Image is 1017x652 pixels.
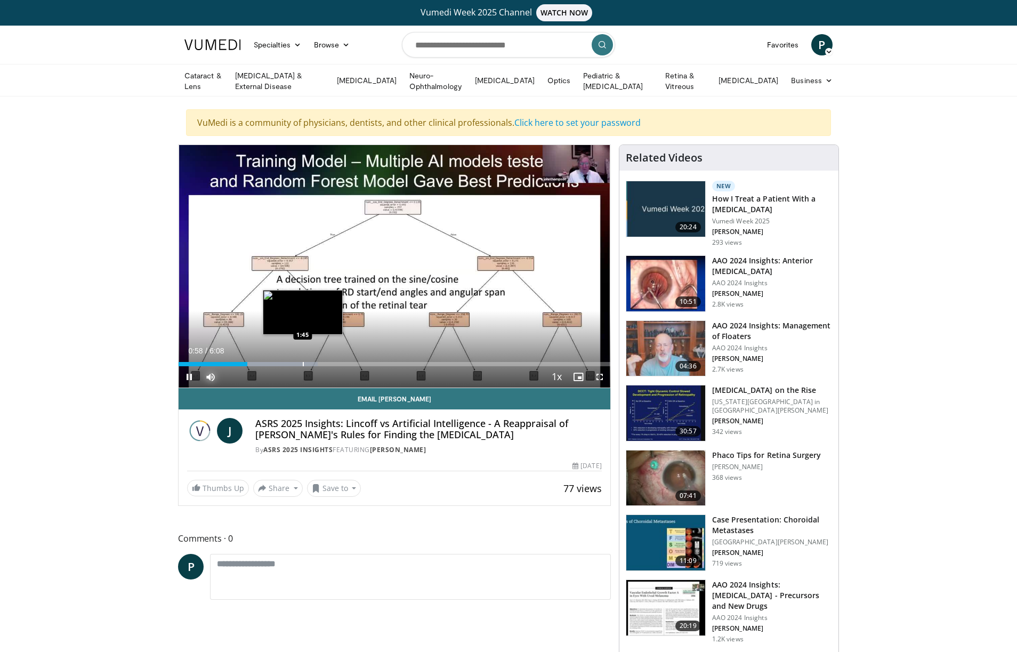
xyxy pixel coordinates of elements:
[541,70,577,91] a: Optics
[626,181,832,247] a: 20:24 New How I Treat a Patient With a [MEDICAL_DATA] Vumedi Week 2025 [PERSON_NAME] 293 views
[712,255,832,277] h3: AAO 2024 Insights: Anterior [MEDICAL_DATA]
[712,181,736,191] p: New
[247,34,308,55] a: Specialties
[712,70,785,91] a: [MEDICAL_DATA]
[675,361,701,372] span: 04:36
[675,296,701,307] span: 10:51
[178,532,611,545] span: Comments 0
[179,366,200,388] button: Pause
[712,463,821,471] p: [PERSON_NAME]
[205,347,207,355] span: /
[217,418,243,444] a: J
[712,450,821,461] h3: Phaco Tips for Retina Surgery
[577,70,659,92] a: Pediatric & [MEDICAL_DATA]
[184,39,241,50] img: VuMedi Logo
[712,417,832,425] p: [PERSON_NAME]
[187,480,249,496] a: Thumbs Up
[626,385,832,441] a: 30:57 [MEDICAL_DATA] on the Rise [US_STATE][GEOGRAPHIC_DATA] in [GEOGRAPHIC_DATA][PERSON_NAME] [P...
[712,289,832,298] p: [PERSON_NAME]
[712,559,742,568] p: 719 views
[712,549,832,557] p: [PERSON_NAME]
[546,366,568,388] button: Playback Rate
[263,290,343,335] img: image.jpeg
[187,418,213,444] img: ASRS 2025 Insights
[568,366,589,388] button: Enable picture-in-picture mode
[178,554,204,579] a: P
[712,228,832,236] p: [PERSON_NAME]
[536,4,593,21] span: WATCH NOW
[188,347,203,355] span: 0:58
[712,614,832,622] p: AAO 2024 Insights
[402,32,615,58] input: Search topics, interventions
[712,238,742,247] p: 293 views
[675,490,701,501] span: 07:41
[186,109,831,136] div: VuMedi is a community of physicians, dentists, and other clinical professionals.
[403,70,469,92] a: Neuro-Ophthalmology
[626,450,832,506] a: 07:41 Phaco Tips for Retina Surgery [PERSON_NAME] 368 views
[370,445,426,454] a: [PERSON_NAME]
[712,355,832,363] p: [PERSON_NAME]
[761,34,805,55] a: Favorites
[626,320,832,377] a: 04:36 AAO 2024 Insights: Management of Floaters AAO 2024 Insights [PERSON_NAME] 2.7K views
[253,480,303,497] button: Share
[626,255,832,312] a: 10:51 AAO 2024 Insights: Anterior [MEDICAL_DATA] AAO 2024 Insights [PERSON_NAME] 2.8K views
[675,621,701,631] span: 20:19
[330,70,403,91] a: [MEDICAL_DATA]
[712,320,832,342] h3: AAO 2024 Insights: Management of Floaters
[712,385,832,396] h3: [MEDICAL_DATA] on the Rise
[209,347,224,355] span: 6:08
[572,461,601,471] div: [DATE]
[179,362,610,366] div: Progress Bar
[626,151,703,164] h4: Related Videos
[186,4,831,21] a: Vumedi Week 2025 ChannelWATCH NOW
[712,365,744,374] p: 2.7K views
[785,70,839,91] a: Business
[675,556,701,566] span: 11:09
[626,514,832,571] a: 11:09 Case Presentation: Choroidal Metastases [GEOGRAPHIC_DATA][PERSON_NAME] [PERSON_NAME] 719 views
[179,388,610,409] a: Email [PERSON_NAME]
[626,515,705,570] img: 9cedd946-ce28-4f52-ae10-6f6d7f6f31c7.150x105_q85_crop-smart_upscale.jpg
[255,445,602,455] div: By FEATURING
[255,418,602,441] h4: ASRS 2025 Insights: Lincoff vs Artificial Intelligence - A Reappraisal of [PERSON_NAME]'s Rules f...
[712,538,832,546] p: [GEOGRAPHIC_DATA][PERSON_NAME]
[712,473,742,482] p: 368 views
[626,181,705,237] img: 02d29458-18ce-4e7f-be78-7423ab9bdffd.jpg.150x105_q85_crop-smart_upscale.jpg
[514,117,641,128] a: Click here to set your password
[229,70,330,92] a: [MEDICAL_DATA] & External Disease
[178,70,229,92] a: Cataract & Lens
[626,256,705,311] img: fd942f01-32bb-45af-b226-b96b538a46e6.150x105_q85_crop-smart_upscale.jpg
[469,70,541,91] a: [MEDICAL_DATA]
[200,366,221,388] button: Mute
[712,217,832,226] p: Vumedi Week 2025
[307,480,361,497] button: Save to
[712,514,832,536] h3: Case Presentation: Choroidal Metastases
[811,34,833,55] a: P
[308,34,357,55] a: Browse
[675,426,701,437] span: 30:57
[263,445,333,454] a: ASRS 2025 Insights
[626,450,705,506] img: 2b0bc81e-4ab6-4ab1-8b29-1f6153f15110.150x105_q85_crop-smart_upscale.jpg
[675,222,701,232] span: 20:24
[563,482,602,495] span: 77 views
[712,194,832,215] h3: How I Treat a Patient With a [MEDICAL_DATA]
[712,428,742,436] p: 342 views
[626,579,832,643] a: 20:19 AAO 2024 Insights: [MEDICAL_DATA] - Precursors and New Drugs AAO 2024 Insights [PERSON_NAME...
[589,366,610,388] button: Fullscreen
[659,70,712,92] a: Retina & Vitreous
[626,385,705,441] img: 4ce8c11a-29c2-4c44-a801-4e6d49003971.150x105_q85_crop-smart_upscale.jpg
[712,624,832,633] p: [PERSON_NAME]
[712,279,832,287] p: AAO 2024 Insights
[626,580,705,635] img: df587403-7b55-4f98-89e9-21b63a902c73.150x105_q85_crop-smart_upscale.jpg
[712,300,744,309] p: 2.8K views
[626,321,705,376] img: 8e655e61-78ac-4b3e-a4e7-f43113671c25.150x105_q85_crop-smart_upscale.jpg
[712,635,744,643] p: 1.2K views
[712,344,832,352] p: AAO 2024 Insights
[179,145,610,388] video-js: Video Player
[712,398,832,415] p: [US_STATE][GEOGRAPHIC_DATA] in [GEOGRAPHIC_DATA][PERSON_NAME]
[712,579,832,611] h3: AAO 2024 Insights: [MEDICAL_DATA] - Precursors and New Drugs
